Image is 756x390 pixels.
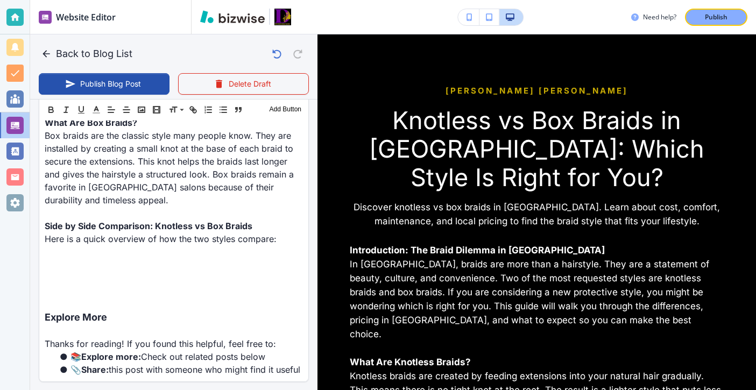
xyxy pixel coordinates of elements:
p: In [GEOGRAPHIC_DATA], braids are more than a hairstyle. They are a statement of beauty, culture, ... [350,257,724,341]
button: Add Button [267,103,304,116]
h3: Knotless vs Box Braids in [GEOGRAPHIC_DATA]: Which Style Is Right for You? [350,106,724,192]
p: Publish [705,12,727,22]
img: Bizwise Logo [200,10,265,23]
p: Thanks for reading! If you found this helpful, feel free to: [45,337,303,350]
p: Box braids are the classic style many people know. They are installed by creating a small knot at... [45,129,303,207]
span: Explore More [45,311,107,323]
strong: Share: [81,364,109,375]
button: Delete Draft [178,73,309,95]
strong: Explore more: [81,351,141,362]
h6: Discover knotless vs box braids in [GEOGRAPHIC_DATA]. Learn about cost, comfort, maintenance, and... [350,200,724,228]
strong: What Are Knotless Braids? [350,357,471,367]
img: editor icon [39,11,52,24]
button: Back to Blog List [39,43,137,65]
strong: What Are Box Braids? [45,117,137,128]
strong: Side by Side Comparison: Knotless vs Box Braids [45,221,252,231]
li: 📚 Check out related posts below [58,350,303,363]
h3: Need help? [643,12,676,22]
img: Your Logo [274,9,291,26]
button: Publish Blog Post [39,73,169,95]
strong: Introduction: The Braid Dilemma in [GEOGRAPHIC_DATA] [350,245,605,256]
li: 📎 this post with someone who might find it useful [58,363,303,376]
button: Publish [685,9,747,26]
p: Here is a quick overview of how the two styles compare: [45,232,303,245]
h2: Website Editor [56,11,116,24]
p: [PERSON_NAME] [PERSON_NAME] [350,84,724,97]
